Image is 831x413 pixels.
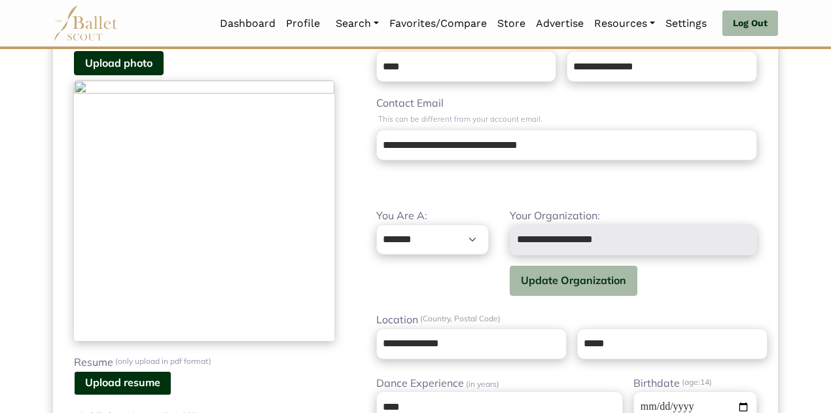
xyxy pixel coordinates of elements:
span: (in years) [464,379,499,389]
label: Resume [74,354,334,371]
a: Favorites/Compare [384,10,492,37]
a: Settings [660,10,712,37]
a: Log Out [722,10,778,37]
a: Advertise [531,10,589,37]
a: Store [492,10,531,37]
p: This can be different from your account email. [376,112,757,127]
label: Contact Email [376,95,757,112]
label: Your Organization: [510,207,757,224]
a: Dashboard [215,10,281,37]
a: Resources [589,10,660,37]
img: 4df02f93-3e06-4c7d-af78-d5e9d1ac4a8d [74,81,334,341]
a: Profile [281,10,325,37]
button: Upload photo [74,51,164,75]
span: Dance Experience [376,375,499,392]
span: (Country, Postal Code) [418,312,501,329]
button: Update Organization [510,266,637,296]
label: You Are A: [376,207,489,224]
span: (only upload in pdf format) [113,354,211,371]
span: 14 [700,377,709,387]
label: Birthdate [633,375,757,392]
label: Location [366,312,768,329]
a: Search [330,10,384,37]
button: Upload resume [74,371,171,395]
span: (age: ) [680,375,712,392]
